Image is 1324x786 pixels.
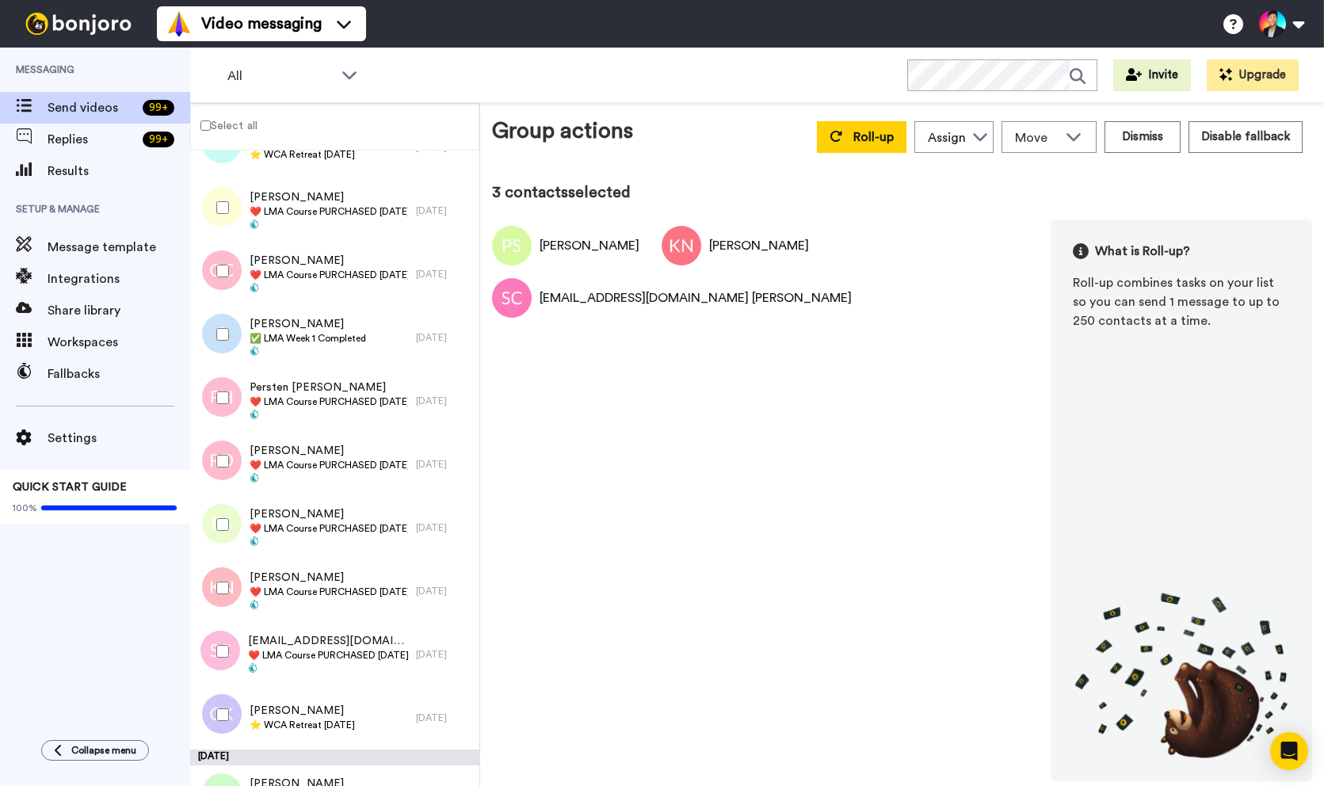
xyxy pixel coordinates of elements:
[1073,273,1290,330] div: Roll-up combines tasks on your list so you can send 1 message to up to 250 contacts at a time.
[416,585,471,597] div: [DATE]
[1270,732,1308,770] div: Open Intercom Messenger
[48,238,190,257] span: Message template
[492,181,1312,204] div: 3 contacts selected
[1207,59,1299,91] button: Upgrade
[1189,121,1303,153] button: Disable fallback
[416,648,471,661] div: [DATE]
[227,67,334,86] span: All
[250,703,355,719] span: [PERSON_NAME]
[19,13,138,35] img: bj-logo-header-white.svg
[662,226,701,265] img: Image of Katitza Nadramia
[250,269,408,281] span: ❤️️ LMA Course PURCHASED [DATE] ❤️️
[416,331,471,344] div: [DATE]
[13,502,37,514] span: 100%
[250,148,355,161] span: ⭐️ WCA Retreat [DATE]
[48,269,190,288] span: Integrations
[248,633,408,649] span: [EMAIL_ADDRESS][DOMAIN_NAME] [PERSON_NAME]
[492,115,633,153] div: Group actions
[248,649,408,662] span: ❤️️ LMA Course PURCHASED [DATE] ❤️️
[250,459,408,471] span: ❤️️ LMA Course PURCHASED [DATE] ❤️️
[190,750,479,765] div: [DATE]
[191,116,258,135] label: Select all
[1113,59,1191,91] button: Invite
[250,506,408,522] span: [PERSON_NAME]
[250,205,408,218] span: ❤️️ LMA Course PURCHASED [DATE] ❤️️
[250,443,408,459] span: [PERSON_NAME]
[250,316,366,332] span: [PERSON_NAME]
[250,253,408,269] span: [PERSON_NAME]
[41,740,149,761] button: Collapse menu
[143,100,174,116] div: 99 +
[250,395,408,408] span: ❤️️ LMA Course PURCHASED [DATE] ❤️️
[1095,242,1190,261] span: What is Roll-up?
[250,332,366,345] span: ✅ LMA Week 1 Completed
[250,189,408,205] span: [PERSON_NAME]
[853,131,894,143] span: Roll-up
[709,236,809,255] div: [PERSON_NAME]
[250,570,408,586] span: [PERSON_NAME]
[250,586,408,598] span: ❤️️ LMA Course PURCHASED [DATE] ❤️️
[48,301,190,320] span: Share library
[200,120,211,131] input: Select all
[416,268,471,280] div: [DATE]
[71,744,136,757] span: Collapse menu
[201,13,322,35] span: Video messaging
[416,204,471,217] div: [DATE]
[13,482,127,493] span: QUICK START GUIDE
[250,719,355,731] span: ⭐️ WCA Retreat [DATE]
[540,236,639,255] div: [PERSON_NAME]
[817,121,906,153] button: Roll-up
[48,333,190,352] span: Workspaces
[48,364,190,383] span: Fallbacks
[143,132,174,147] div: 99 +
[250,522,408,535] span: ❤️️ LMA Course PURCHASED [DATE] ❤️️
[1015,128,1058,147] span: Move
[928,128,966,147] div: Assign
[1073,592,1290,759] img: joro-roll.png
[48,162,190,181] span: Results
[492,226,532,265] img: Image of Patricia Sales
[492,278,532,318] img: Image of Sylivacancio05@gmail.com Cancio
[250,380,408,395] span: Persten [PERSON_NAME]
[48,130,136,149] span: Replies
[48,98,136,117] span: Send videos
[416,521,471,534] div: [DATE]
[416,458,471,471] div: [DATE]
[540,288,852,307] div: [EMAIL_ADDRESS][DOMAIN_NAME] [PERSON_NAME]
[416,395,471,407] div: [DATE]
[166,11,192,36] img: vm-color.svg
[48,429,190,448] span: Settings
[1105,121,1181,153] button: Dismiss
[416,712,471,724] div: [DATE]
